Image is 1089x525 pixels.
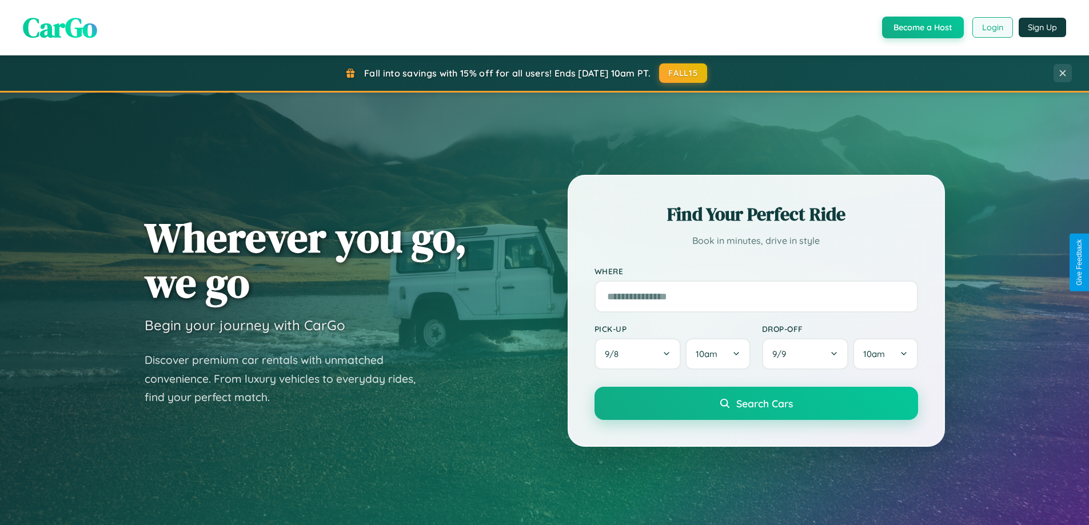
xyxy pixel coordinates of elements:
[762,338,849,370] button: 9/9
[595,202,918,227] h2: Find Your Perfect Ride
[605,348,624,359] span: 9 / 8
[145,351,430,407] p: Discover premium car rentals with unmatched convenience. From luxury vehicles to everyday rides, ...
[595,266,918,276] label: Where
[1075,239,1083,286] div: Give Feedback
[1019,18,1066,37] button: Sign Up
[659,63,707,83] button: FALL15
[696,348,717,359] span: 10am
[595,233,918,249] p: Book in minutes, drive in style
[882,17,964,38] button: Become a Host
[762,324,918,334] label: Drop-off
[595,324,751,334] label: Pick-up
[364,67,651,79] span: Fall into savings with 15% off for all users! Ends [DATE] 10am PT.
[595,338,681,370] button: 9/8
[595,387,918,420] button: Search Cars
[23,9,97,46] span: CarGo
[863,348,885,359] span: 10am
[772,348,792,359] span: 9 / 9
[972,17,1013,38] button: Login
[736,397,793,410] span: Search Cars
[145,316,345,334] h3: Begin your journey with CarGo
[853,338,918,370] button: 10am
[685,338,750,370] button: 10am
[145,215,467,305] h1: Wherever you go, we go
